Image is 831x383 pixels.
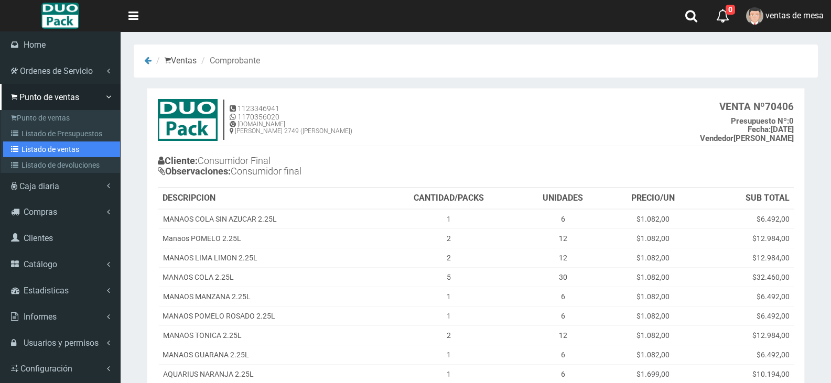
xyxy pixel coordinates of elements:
[3,110,120,126] a: Punto de ventas
[3,141,120,157] a: Listado de ventas
[379,188,520,209] th: CANTIDAD/PACKS
[20,66,93,76] span: Ordenes de Servicio
[731,116,789,126] strong: Presupuesto Nº:
[230,105,352,121] h5: 1123346941 1170356020
[158,153,476,182] h4: Consumidor Final Consumidor final
[519,188,607,209] th: UNIDADES
[700,287,794,306] td: $6.492,00
[20,364,72,374] span: Configuración
[700,267,794,287] td: $32.460,00
[379,209,520,229] td: 1
[700,228,794,248] td: $12.984,00
[700,188,794,209] th: SUB TOTAL
[24,338,99,348] span: Usuarios y permisos
[607,325,699,345] td: $1.082,00
[24,312,57,322] span: Informes
[719,101,794,113] b: 70406
[19,181,59,191] span: Caja diaria
[379,345,520,364] td: 1
[154,55,197,67] li: Ventas
[379,228,520,248] td: 2
[19,92,79,102] span: Punto de ventas
[158,188,379,209] th: DESCRIPCION
[519,248,607,267] td: 12
[748,125,794,134] b: [DATE]
[24,40,46,50] span: Home
[199,55,260,67] li: Comprobante
[519,287,607,306] td: 6
[3,126,120,141] a: Listado de Presupuestos
[24,259,57,269] span: Catálogo
[746,7,763,25] img: User Image
[158,345,379,364] td: MANAOS GUARANA 2.25L
[700,306,794,325] td: $6.492,00
[158,166,231,177] b: Observaciones:
[726,5,735,15] span: 0
[607,287,699,306] td: $1.082,00
[607,248,699,267] td: $1.082,00
[607,267,699,287] td: $1.082,00
[379,287,520,306] td: 1
[158,325,379,345] td: MANAOS TONICA 2.25L
[519,306,607,325] td: 6
[379,267,520,287] td: 5
[158,99,218,141] img: 15ec80cb8f772e35c0579ae6ae841c79.jpg
[700,134,733,143] strong: Vendedor
[158,287,379,306] td: MANAOS MANZANA 2.25L
[158,248,379,267] td: MANAOS LIMA LIMON 2.25L
[731,116,794,126] b: 0
[230,121,352,135] h6: [DOMAIN_NAME] [PERSON_NAME] 2749 ([PERSON_NAME])
[719,101,765,113] strong: VENTA Nº
[379,306,520,325] td: 1
[607,209,699,229] td: $1.082,00
[379,325,520,345] td: 2
[519,209,607,229] td: 6
[158,306,379,325] td: MANAOS POMELO ROSADO 2.25L
[700,345,794,364] td: $6.492,00
[158,228,379,248] td: Manaos POMELO 2.25L
[765,10,824,20] span: ventas de mesa
[41,3,79,29] img: Logo grande
[607,188,699,209] th: PRECIO/UN
[24,286,69,296] span: Estadisticas
[700,248,794,267] td: $12.984,00
[3,157,120,173] a: Listado de devoluciones
[748,125,771,134] strong: Fecha:
[379,248,520,267] td: 2
[24,207,57,217] span: Compras
[519,325,607,345] td: 12
[700,209,794,229] td: $6.492,00
[158,155,198,166] b: Cliente:
[158,209,379,229] td: MANAOS COLA SIN AZUCAR 2.25L
[607,228,699,248] td: $1.082,00
[700,325,794,345] td: $12.984,00
[158,267,379,287] td: MANAOS COLA 2.25L
[519,345,607,364] td: 6
[607,306,699,325] td: $1.082,00
[700,134,794,143] b: [PERSON_NAME]
[519,267,607,287] td: 30
[519,228,607,248] td: 12
[607,345,699,364] td: $1.082,00
[24,233,53,243] span: Clientes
